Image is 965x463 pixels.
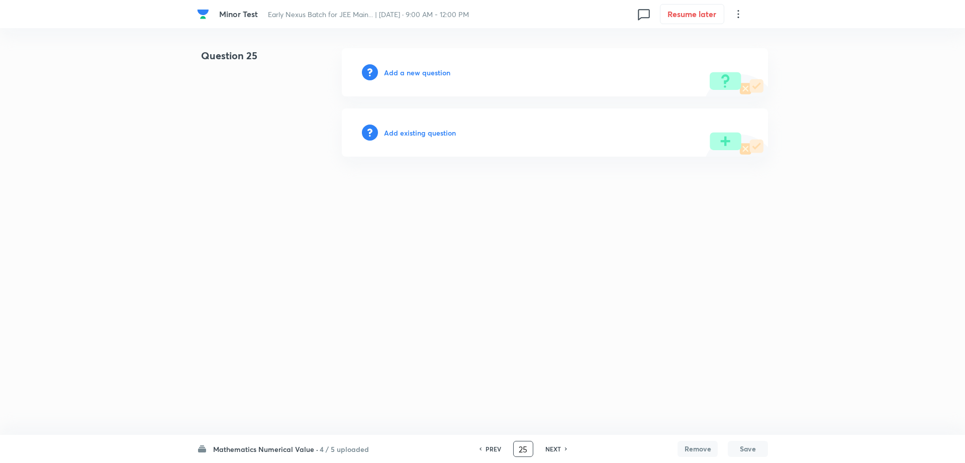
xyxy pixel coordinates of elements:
[384,128,456,138] h6: Add existing question
[197,8,209,20] img: Company Logo
[660,4,724,24] button: Resume later
[219,9,258,19] span: Minor Test
[197,8,211,20] a: Company Logo
[320,444,369,454] h6: 4 / 5 uploaded
[213,444,318,454] h6: Mathematics Numerical Value ·
[197,48,310,71] h4: Question 25
[384,67,450,78] h6: Add a new question
[545,444,561,453] h6: NEXT
[268,10,469,19] span: Early Nexus Batch for JEE Main... | [DATE] · 9:00 AM - 12:00 PM
[486,444,501,453] h6: PREV
[678,441,718,457] button: Remove
[728,441,768,457] button: Save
